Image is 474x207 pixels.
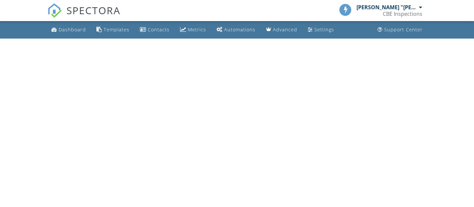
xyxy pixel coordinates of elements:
a: Support Center [375,24,425,36]
div: Contacts [148,26,170,33]
a: Settings [305,24,337,36]
img: The Best Home Inspection Software - Spectora [47,3,62,18]
div: Automations [224,26,255,33]
div: CBE Inspections [383,11,422,17]
div: [PERSON_NAME] "[PERSON_NAME]" [PERSON_NAME] [356,4,417,11]
div: Settings [314,26,334,33]
div: Templates [104,26,129,33]
a: Automations (Basic) [214,24,258,36]
a: Templates [94,24,132,36]
span: SPECTORA [66,3,120,17]
a: Contacts [137,24,172,36]
div: Support Center [384,26,423,33]
a: Advanced [263,24,300,36]
div: Advanced [273,26,297,33]
a: Metrics [177,24,209,36]
a: SPECTORA [47,9,120,23]
div: Metrics [188,26,206,33]
a: Dashboard [49,24,89,36]
div: Dashboard [59,26,86,33]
